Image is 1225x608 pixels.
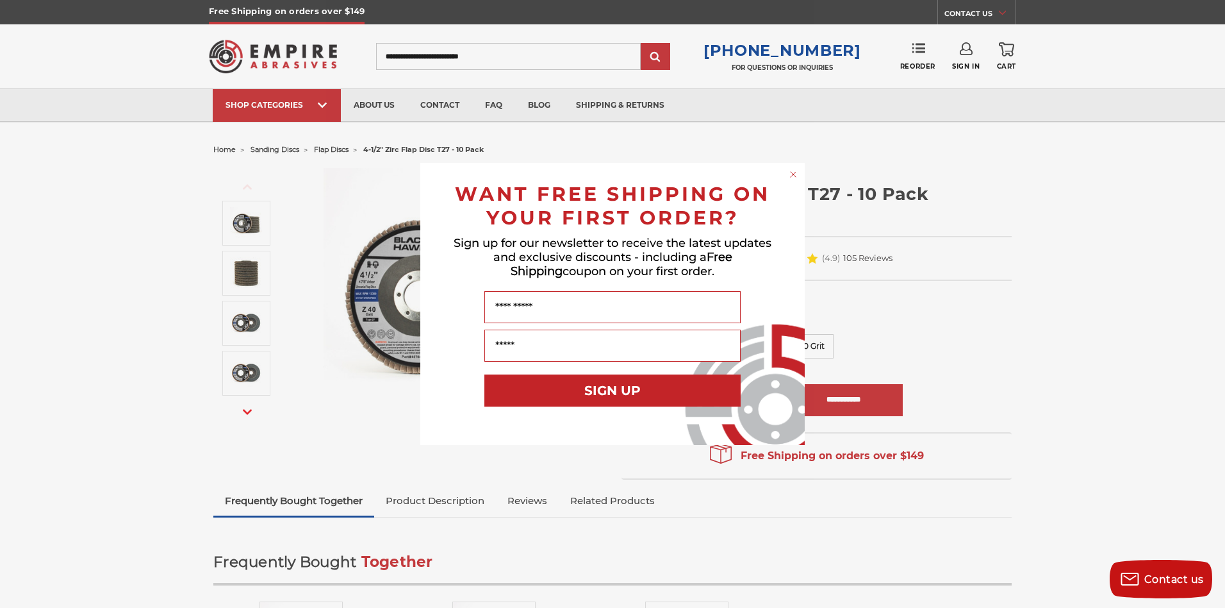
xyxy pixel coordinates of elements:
[787,168,800,181] button: Close dialog
[484,375,741,407] button: SIGN UP
[511,250,732,278] span: Free Shipping
[455,182,770,230] span: WANT FREE SHIPPING ON YOUR FIRST ORDER?
[454,236,771,278] span: Sign up for our newsletter to receive the latest updates and exclusive discounts - including a co...
[1144,573,1204,586] span: Contact us
[1110,560,1212,598] button: Contact us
